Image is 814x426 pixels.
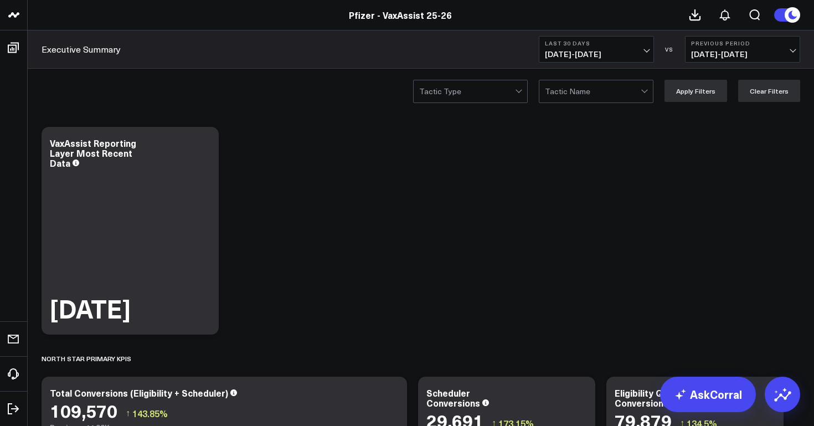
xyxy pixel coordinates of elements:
a: Executive Summary [42,43,121,55]
b: Last 30 Days [545,40,648,47]
div: North Star Primary KPIs [42,346,131,371]
button: Previous Period[DATE]-[DATE] [685,36,800,63]
div: Scheduler Conversions [426,387,480,409]
div: Total Conversions (Eligibility + Scheduler) [50,387,228,399]
span: ↑ [126,406,130,420]
div: Eligibility Quiz Conversions [615,387,675,409]
span: [DATE] - [DATE] [545,50,648,59]
div: [DATE] [50,296,131,321]
b: Previous Period [691,40,794,47]
span: [DATE] - [DATE] [691,50,794,59]
button: Last 30 Days[DATE]-[DATE] [539,36,654,63]
button: Clear Filters [738,80,800,102]
span: 143.85% [132,407,168,419]
a: AskCorral [660,377,756,412]
div: VS [660,46,679,53]
button: Apply Filters [664,80,727,102]
div: 109,570 [50,401,117,420]
div: VaxAssist Reporting Layer Most Recent Data [50,137,136,169]
a: Pfizer - VaxAssist 25-26 [349,9,452,21]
